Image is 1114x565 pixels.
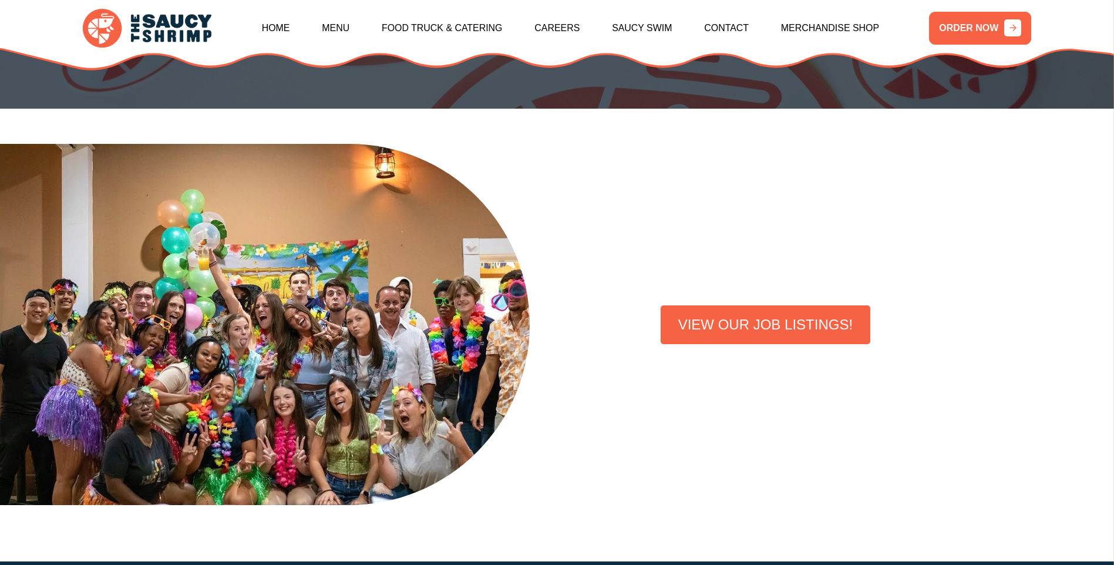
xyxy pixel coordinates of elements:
a: VIEW OUR JOB LISTINGS! [661,305,870,344]
a: Menu [322,3,349,53]
a: Saucy Swim [612,3,672,53]
a: Careers [534,3,580,53]
a: Food Truck & Catering [382,3,503,53]
img: logo [83,9,211,48]
a: Contact [704,3,749,53]
a: Merchandise Shop [781,3,879,53]
a: ORDER NOW [929,12,1031,45]
a: Home [262,3,290,53]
